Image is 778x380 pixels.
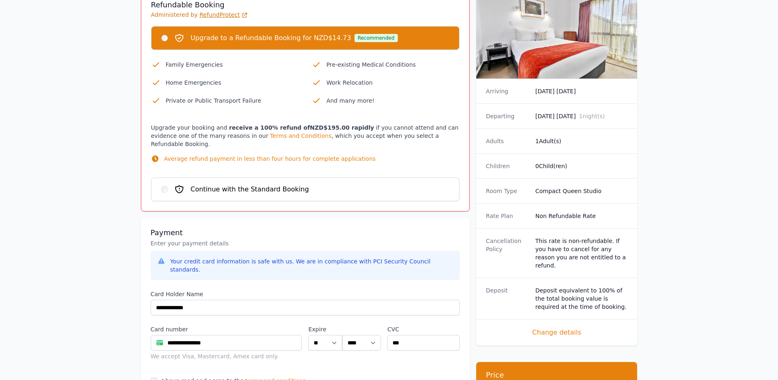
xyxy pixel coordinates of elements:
p: Work Relocation [326,78,459,88]
p: Upgrade your booking and if you cannot attend and can evidence one of the many reasons in our , w... [151,124,459,171]
div: Your credit card information is safe with us. We are in compliance with PCI Security Council stan... [170,257,453,274]
div: We accept Visa, Mastercard, Amex card only. [151,352,302,360]
label: Expire [308,325,342,333]
span: 1 night(s) [579,113,605,119]
span: Continue with the Standard Booking [191,184,309,194]
dd: Non Refundable Rate [535,212,628,220]
span: Upgrade to a Refundable Booking for NZD$14.73 [191,33,351,43]
div: This rate is non-refundable. If you have to cancel for any reason you are not entitled to a refund. [535,237,628,270]
dt: Children [486,162,529,170]
dd: Deposit equivalent to 100% of the total booking value is required at the time of booking. [535,286,628,311]
dt: Deposit [486,286,529,311]
dd: [DATE] [DATE] [535,87,628,95]
dt: Rate Plan [486,212,529,220]
dt: Departing [486,112,529,120]
p: Family Emergencies [166,60,299,70]
dd: Compact Queen Studio [535,187,628,195]
p: Home Emergencies [166,78,299,88]
p: Enter your payment details [151,239,460,247]
strong: receive a 100% refund of NZD$195.00 rapidly [229,124,374,131]
p: Average refund payment in less than four hours for complete applications [164,155,376,163]
span: Change details [486,328,628,337]
h3: Payment [151,228,460,238]
p: And many more! [326,96,459,106]
dt: Arriving [486,87,529,95]
h3: Price [486,370,628,380]
label: . [342,325,381,333]
p: Pre-existing Medical Conditions [326,60,459,70]
span: Administered by [151,11,248,18]
label: CVC [387,325,459,333]
dt: Room Type [486,187,529,195]
dd: 1 Adult(s) [535,137,628,145]
label: Card number [151,325,302,333]
dt: Adults [486,137,529,145]
dd: 0 Child(ren) [535,162,628,170]
dt: Cancellation Policy [486,237,529,270]
a: RefundProtect [199,11,248,18]
dd: [DATE] [DATE] [535,112,628,120]
p: Private or Public Transport Failure [166,96,299,106]
a: Terms and Conditions [270,133,332,139]
label: Card Holder Name [151,290,460,298]
div: Recommended [354,34,398,42]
